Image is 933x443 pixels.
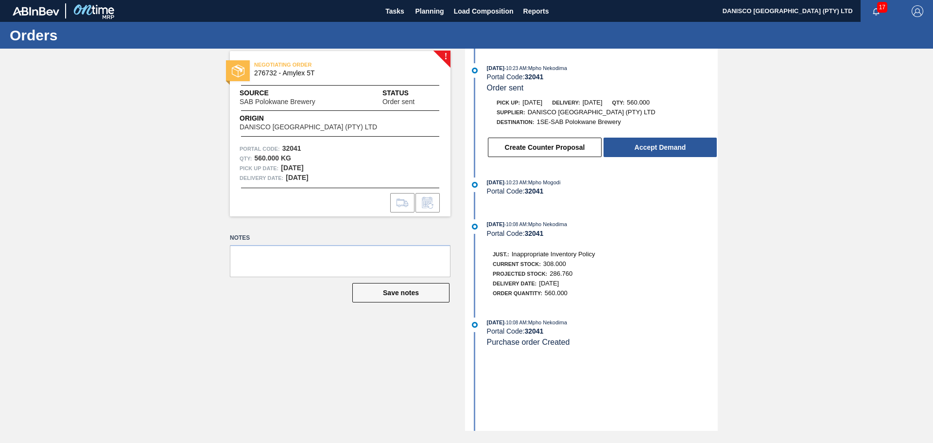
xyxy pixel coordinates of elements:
[415,193,440,213] div: Inform order change
[552,100,580,106] span: Delivery:
[504,180,527,185] span: - 10:23 AM
[861,4,892,18] button: Notifications
[512,250,595,258] span: Inappropriate Inventory Policy
[877,2,887,13] span: 17
[240,154,252,163] span: Qty :
[454,5,514,17] span: Load Composition
[10,30,182,41] h1: Orders
[472,322,478,328] img: atual
[528,108,656,116] span: DANISCO [GEOGRAPHIC_DATA] (PTY) LTD
[543,260,566,267] span: 308.000
[254,70,431,77] span: 276732 - Amylex 5T
[527,319,567,325] span: : Mpho Nekodima
[504,222,527,227] span: - 10:08 AM
[527,65,567,71] span: : Mpho Nekodima
[627,99,650,106] span: 560.000
[612,100,624,106] span: Qty:
[504,66,527,71] span: - 10:23 AM
[493,251,509,257] span: Just.:
[527,179,561,185] span: : Mpho Mogodi
[240,88,345,98] span: Source
[240,163,278,173] span: Pick up Date:
[487,65,504,71] span: [DATE]
[240,124,377,131] span: DANISCO [GEOGRAPHIC_DATA] (PTY) LTD
[539,280,559,287] span: [DATE]
[240,144,280,154] span: Portal Code:
[281,164,303,172] strong: [DATE]
[230,231,450,245] label: Notes
[254,154,291,162] strong: 560.000 KG
[536,118,621,125] span: 1SE-SAB Polokwane Brewery
[522,99,542,106] span: [DATE]
[487,179,504,185] span: [DATE]
[523,5,549,17] span: Reports
[497,119,534,125] span: Destination:
[583,99,603,106] span: [DATE]
[527,221,567,227] span: : Mpho Nekodima
[382,98,415,106] span: Order sent
[286,174,308,181] strong: [DATE]
[487,84,524,92] span: Order sent
[487,230,718,237] div: Portal Code:
[488,138,602,157] button: Create Counter Proposal
[493,271,547,277] span: Projected Stock:
[524,327,543,335] strong: 32041
[504,320,527,325] span: - 10:08 AM
[382,88,441,98] span: Status
[282,144,301,152] strong: 32041
[524,230,543,237] strong: 32041
[493,281,536,286] span: Delivery Date:
[352,283,449,302] button: Save notes
[390,193,415,213] div: Go to Load Composition
[487,319,504,325] span: [DATE]
[524,187,543,195] strong: 32041
[240,113,401,124] span: Origin
[232,65,244,77] img: status
[13,7,59,16] img: TNhmsLtSVTkK8tSr43FrP2fwEKptu5GPRR3wAAAABJRU5ErkJggg==
[912,5,923,17] img: Logout
[524,73,543,81] strong: 32041
[493,290,542,296] span: Order Quantity:
[487,338,570,346] span: Purchase order Created
[545,289,568,297] span: 560.000
[472,182,478,188] img: atual
[604,138,717,157] button: Accept Demand
[240,98,315,106] span: SAB Polokwane Brewery
[472,224,478,230] img: atual
[487,327,718,335] div: Portal Code:
[493,261,541,267] span: Current Stock:
[487,73,718,81] div: Portal Code:
[497,100,520,106] span: Pick up:
[472,68,478,73] img: atual
[254,60,390,70] span: NEGOTIATING ORDER
[384,5,406,17] span: Tasks
[487,187,718,195] div: Portal Code:
[497,109,525,115] span: Supplier:
[415,5,444,17] span: Planning
[550,270,572,277] span: 286.760
[240,173,283,183] span: Delivery Date:
[487,221,504,227] span: [DATE]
